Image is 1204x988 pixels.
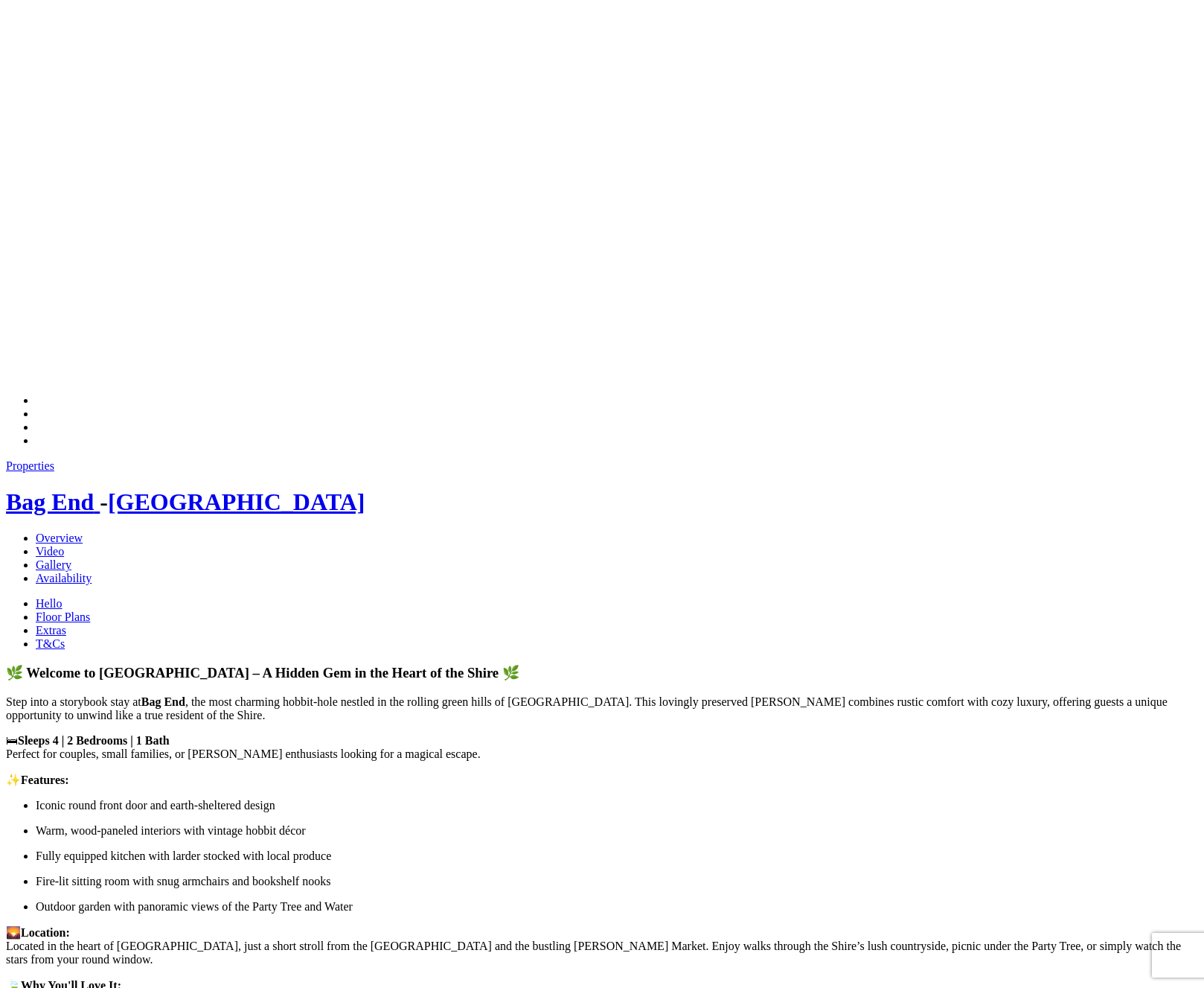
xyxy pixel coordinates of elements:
a: Hello [36,597,63,610]
p: Warm, wood-paneled interiors with vintage hobbit décor [36,824,1198,838]
p: 🌄 Located in the heart of [GEOGRAPHIC_DATA], just a short stroll from the [GEOGRAPHIC_DATA] and t... [6,925,1198,966]
a: Floor Plans [36,611,90,623]
strong: Bag End [141,695,185,708]
h3: 🌿 Welcome to [GEOGRAPHIC_DATA] – A Hidden Gem in the Heart of the Shire 🌿 [6,665,1198,681]
p: Iconic round front door and earth-sheltered design [36,799,1198,812]
p: Fire-lit sitting room with snug armchairs and bookshelf nooks [36,875,1198,888]
span: Bag End [6,488,94,515]
a: Bag End [6,488,100,515]
a: Availability [36,572,92,584]
span: - [100,488,365,515]
p: Step into a storybook stay at , the most charming hobbit-hole nestled in the rolling green hills ... [6,695,1198,722]
strong: Location: [21,926,70,939]
p: 🛏 Perfect for couples, small families, or [PERSON_NAME] enthusiasts looking for a magical escape. [6,734,1198,761]
p: ✨ [6,773,1198,787]
a: T&Cs [36,637,65,650]
a: Properties [6,459,54,472]
a: [GEOGRAPHIC_DATA] [108,488,365,515]
p: Fully equipped kitchen with larder stocked with local produce [36,850,1198,863]
a: Extras [36,624,66,637]
a: Overview [36,532,83,544]
a: Gallery [36,558,71,571]
strong: Features: [21,774,69,786]
p: Outdoor garden with panoramic views of the Party Tree and Water [36,900,1198,914]
a: Video [36,545,64,558]
strong: Sleeps 4 | 2 Bedrooms | 1 Bath [18,734,170,747]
